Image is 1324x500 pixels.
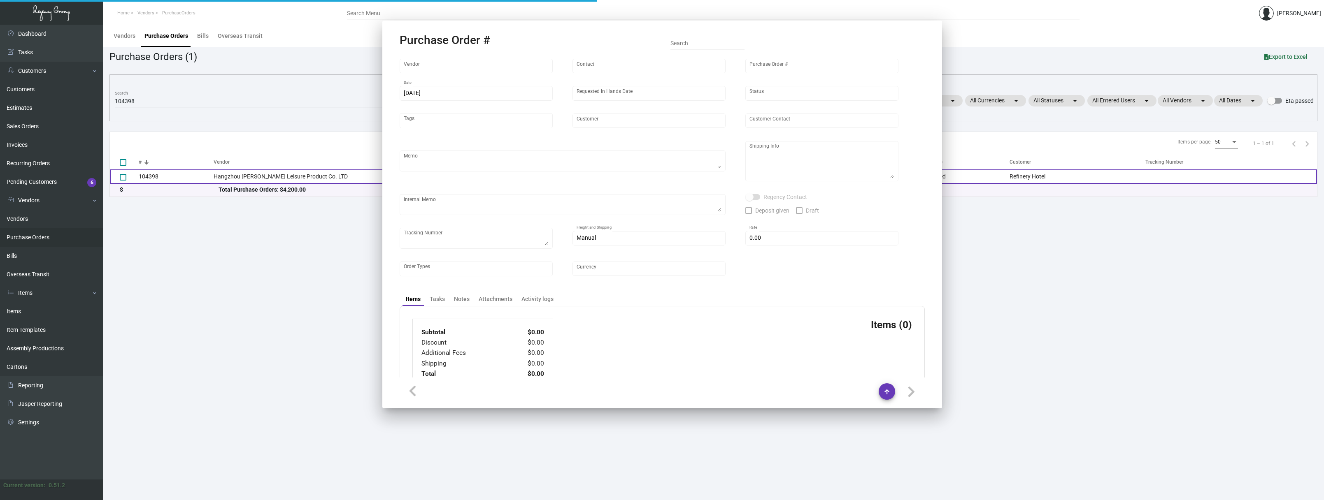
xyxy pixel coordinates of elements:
[510,359,544,369] td: $0.00
[479,295,512,303] div: Attachments
[775,377,828,384] span: 0 Opened Estimates
[406,295,421,303] div: Items
[521,295,554,303] div: Activity logs
[763,192,807,202] span: Regency Contact
[755,206,789,215] span: Deposit given
[871,319,912,331] h3: Items (0)
[3,481,45,490] div: Current version:
[430,295,445,303] div: Tasks
[577,234,596,241] span: Manual
[846,377,905,384] span: 0 Opened Sales Orders
[806,206,819,215] span: Draft
[839,373,912,388] button: 0 Opened Sales Orders
[510,338,544,348] td: $0.00
[421,327,510,338] td: Subtotal
[421,338,510,348] td: Discount
[454,295,470,303] div: Notes
[421,359,510,369] td: Shipping
[768,373,834,388] button: 0 Opened Estimates
[510,369,544,379] td: $0.00
[421,348,510,358] td: Additional Fees
[510,348,544,358] td: $0.00
[510,327,544,338] td: $0.00
[421,369,510,379] td: Total
[400,33,490,47] h2: Purchase Order #
[49,481,65,490] div: 0.51.2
